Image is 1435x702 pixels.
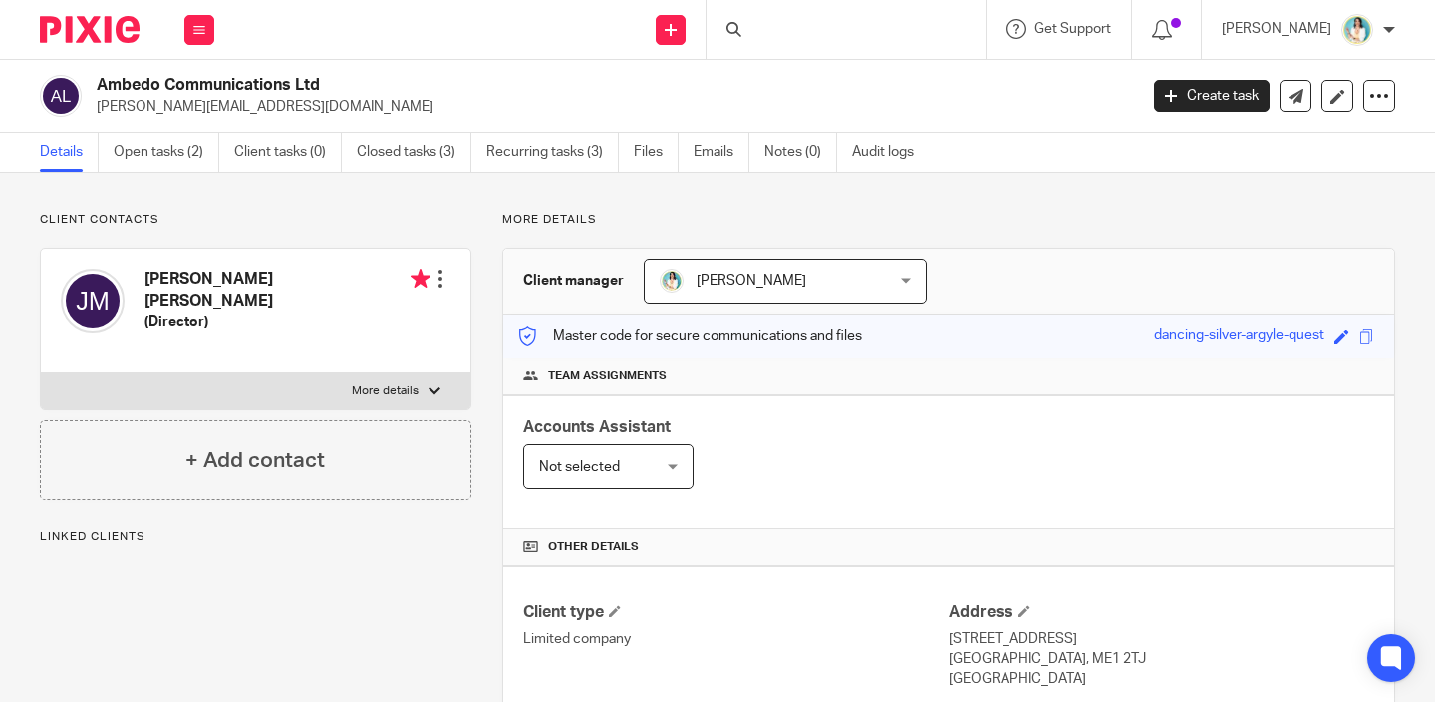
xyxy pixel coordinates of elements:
a: Client tasks (0) [234,133,342,172]
span: Accounts Assistant [523,419,671,435]
h5: (Director) [144,312,430,332]
a: Details [40,133,99,172]
a: Notes (0) [764,133,837,172]
h4: Address [949,602,1374,623]
img: Koyn.jpg [1341,14,1373,46]
h2: Ambedo Communications Ltd [97,75,919,96]
span: Other details [548,539,639,555]
span: Get Support [1034,22,1111,36]
p: Linked clients [40,529,471,545]
h3: Client manager [523,271,624,291]
i: Primary [411,269,430,289]
a: Recurring tasks (3) [486,133,619,172]
a: Emails [694,133,749,172]
a: Create task [1154,80,1270,112]
p: Master code for secure communications and files [518,326,862,346]
h4: Client type [523,602,949,623]
img: svg%3E [40,75,82,117]
p: [STREET_ADDRESS] [949,629,1374,649]
a: Files [634,133,679,172]
p: [PERSON_NAME] [1222,19,1331,39]
p: Limited company [523,629,949,649]
h4: + Add contact [185,445,325,476]
div: dancing-silver-argyle-quest [1154,325,1324,348]
h4: [PERSON_NAME] [PERSON_NAME] [144,269,430,312]
img: Koyn.jpg [660,269,684,293]
p: [PERSON_NAME][EMAIL_ADDRESS][DOMAIN_NAME] [97,97,1124,117]
a: Audit logs [852,133,929,172]
span: Team assignments [548,368,667,384]
span: [PERSON_NAME] [697,274,806,288]
p: [GEOGRAPHIC_DATA], ME1 2TJ [949,649,1374,669]
img: Pixie [40,16,140,43]
span: Not selected [539,460,620,474]
p: More details [502,212,1395,228]
p: [GEOGRAPHIC_DATA] [949,669,1374,689]
a: Closed tasks (3) [357,133,471,172]
p: Client contacts [40,212,471,228]
a: Open tasks (2) [114,133,219,172]
p: More details [352,383,419,399]
img: svg%3E [61,269,125,333]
